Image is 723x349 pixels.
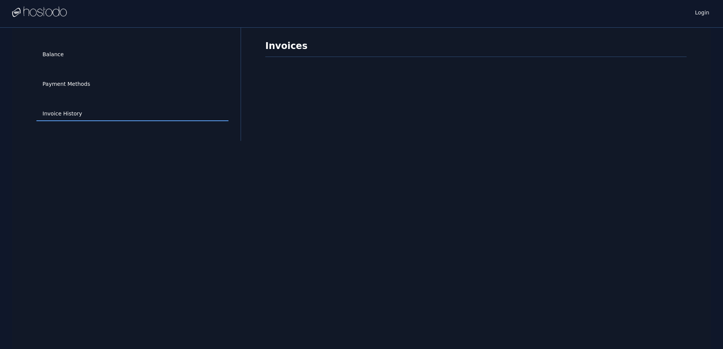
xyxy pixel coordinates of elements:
h1: Invoices [265,40,687,57]
img: Logo [12,6,67,18]
a: Invoice History [36,107,228,121]
a: Payment Methods [36,77,228,92]
a: Balance [36,47,228,62]
a: Login [693,7,711,16]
